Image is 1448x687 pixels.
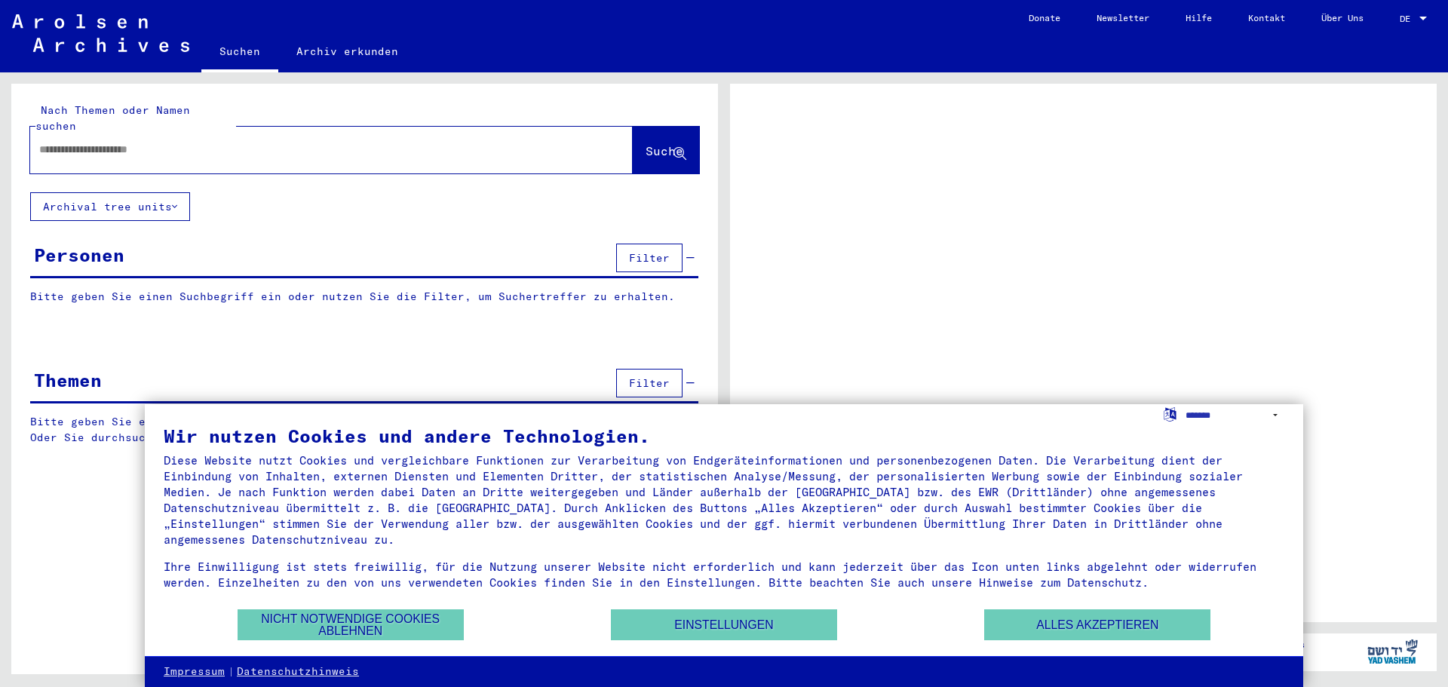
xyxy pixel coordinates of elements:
a: Impressum [164,664,225,679]
a: Datenschutzhinweis [237,664,359,679]
img: Arolsen_neg.svg [12,14,189,52]
a: Archiv erkunden [278,33,416,69]
button: Alles akzeptieren [984,609,1210,640]
div: Wir nutzen Cookies und andere Technologien. [164,427,1284,445]
a: Suchen [201,33,278,72]
button: Suche [633,127,699,173]
button: Nicht notwendige Cookies ablehnen [238,609,464,640]
span: DE [1400,14,1416,24]
div: Themen [34,367,102,394]
p: Bitte geben Sie einen Suchbegriff ein oder nutzen Sie die Filter, um Suchertreffer zu erhalten. [30,289,698,305]
button: Filter [616,244,683,272]
p: Bitte geben Sie einen Suchbegriff ein oder nutzen Sie die Filter, um Suchertreffer zu erhalten. O... [30,414,699,446]
button: Archival tree units [30,192,190,221]
select: Sprache auswählen [1186,404,1284,426]
div: Diese Website nutzt Cookies und vergleichbare Funktionen zur Verarbeitung von Endgeräteinformatio... [164,452,1284,547]
span: Suche [646,143,683,158]
button: Filter [616,369,683,397]
label: Sprache auswählen [1162,406,1178,421]
button: Einstellungen [611,609,837,640]
div: Ihre Einwilligung ist stets freiwillig, für die Nutzung unserer Website nicht erforderlich und ka... [164,559,1284,590]
span: Filter [629,376,670,390]
mat-label: Nach Themen oder Namen suchen [35,103,190,133]
img: yv_logo.png [1364,633,1421,670]
div: Personen [34,241,124,268]
span: Filter [629,251,670,265]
